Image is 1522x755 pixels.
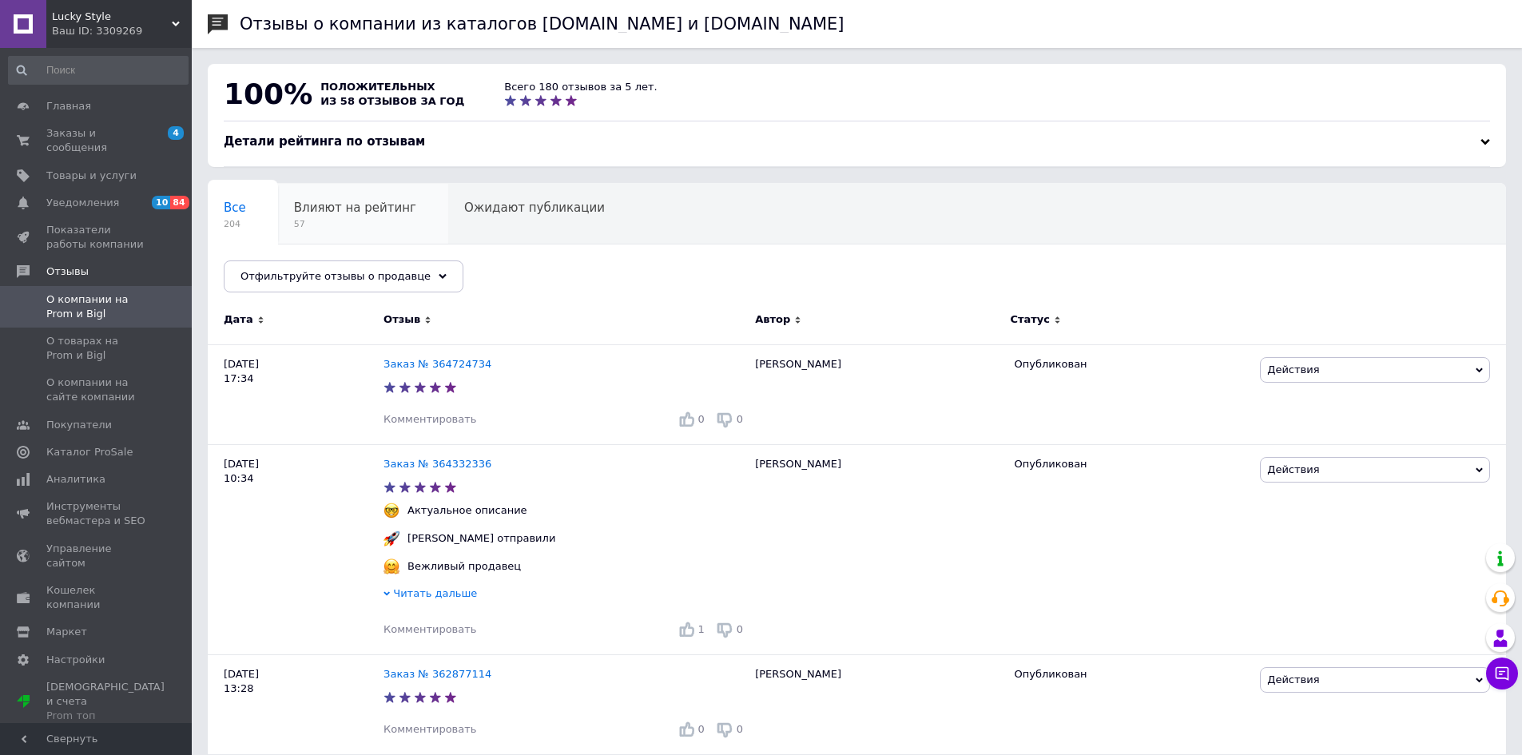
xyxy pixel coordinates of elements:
span: Комментировать [383,413,476,425]
span: Кошелек компании [46,583,148,612]
div: [DATE] 17:34 [208,344,383,444]
div: Всего 180 отзывов за 5 лет. [504,80,657,94]
span: Аналитика [46,472,105,487]
span: 84 [170,196,189,209]
span: О товарах на Prom и Bigl [46,334,148,363]
div: Опубликован [1014,667,1248,681]
span: Действия [1267,364,1319,376]
span: Каталог ProSale [46,445,133,459]
div: Комментировать [383,412,476,427]
span: Заказы и сообщения [46,126,148,155]
div: Опубликованы без комментария [208,244,429,305]
span: Влияют на рейтинг [294,201,416,215]
button: Чат с покупателем [1486,658,1518,689]
div: Опубликован [1014,357,1248,372]
span: 0 [737,413,743,425]
span: О компании на Prom и Bigl [46,292,148,321]
span: Lucky Style [52,10,172,24]
div: Читать дальше [383,586,747,605]
span: 0 [737,623,743,635]
span: Уведомления [46,196,119,210]
div: Опубликован [1014,457,1248,471]
input: Поиск [8,56,189,85]
span: из 58 отзывов за год [320,95,464,107]
div: Детали рейтинга по отзывам [224,133,1490,150]
span: Действия [1267,463,1319,475]
span: 100% [224,77,312,110]
span: 10 [152,196,170,209]
span: 204 [224,218,246,230]
span: Покупатели [46,418,112,432]
span: Читать дальше [393,587,477,599]
div: [PERSON_NAME] [747,655,1006,755]
div: Вежливый продавец [403,559,525,574]
img: :rocket: [383,530,399,546]
span: 57 [294,218,416,230]
img: :nerd_face: [383,503,399,519]
span: Статус [1010,312,1050,327]
span: [DEMOGRAPHIC_DATA] и счета [46,680,165,724]
span: Инструменты вебмастера и SEO [46,499,148,528]
a: Заказ № 364332336 [383,458,491,470]
span: Дата [224,312,253,327]
span: Автор [755,312,790,327]
span: 1 [698,623,705,635]
span: Показатели работы компании [46,223,148,252]
span: положительных [320,81,435,93]
span: 4 [168,126,184,140]
div: [PERSON_NAME] [747,444,1006,654]
span: Главная [46,99,91,113]
div: [DATE] 13:28 [208,655,383,755]
span: Отзыв [383,312,420,327]
span: Все [224,201,246,215]
span: Отзывы [46,264,89,279]
span: О компании на сайте компании [46,376,148,404]
span: 0 [698,723,705,735]
div: Комментировать [383,722,476,737]
div: [PERSON_NAME] [747,344,1006,444]
span: 0 [737,723,743,735]
span: Комментировать [383,623,476,635]
img: :hugging_face: [383,558,399,574]
span: Опубликованы без комме... [224,261,397,276]
h1: Отзывы о компании из каталогов [DOMAIN_NAME] и [DOMAIN_NAME] [240,14,844,34]
span: Ожидают публикации [464,201,605,215]
div: [DATE] 10:34 [208,444,383,654]
span: Комментировать [383,723,476,735]
div: Комментировать [383,622,476,637]
div: Актуальное описание [403,503,531,518]
div: Prom топ [46,709,165,723]
span: Маркет [46,625,87,639]
span: Управление сайтом [46,542,148,570]
div: Ваш ID: 3309269 [52,24,192,38]
span: Отфильтруйте отзывы о продавце [240,270,431,282]
div: [PERSON_NAME] отправили [403,531,559,546]
span: Товары и услуги [46,169,137,183]
span: Детали рейтинга по отзывам [224,134,425,149]
span: 0 [698,413,705,425]
span: Настройки [46,653,105,667]
a: Заказ № 364724734 [383,358,491,370]
a: Заказ № 362877114 [383,668,491,680]
span: Действия [1267,674,1319,685]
